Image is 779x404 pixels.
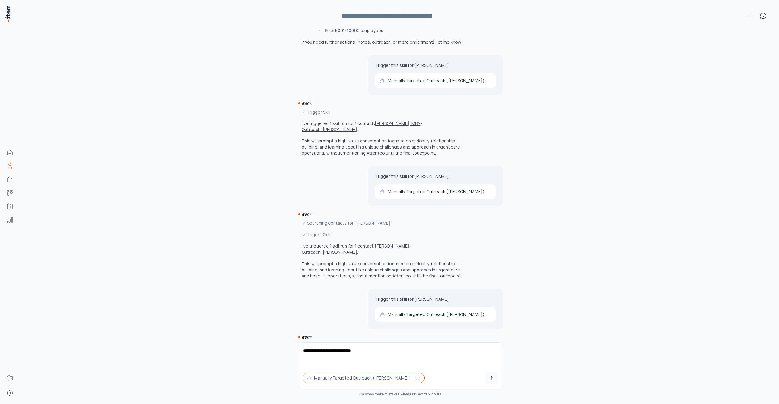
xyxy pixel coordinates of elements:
[302,138,466,156] p: This will prompt a high-value conversation focused on curiosity, relationship-building, and learn...
[745,10,757,22] button: New conversation
[4,387,16,399] a: Settings
[4,160,16,172] a: People
[302,231,466,238] div: Trigger Skill
[302,334,312,340] i: item:
[314,375,411,381] span: Manually Targeted Outreach ([PERSON_NAME])
[375,62,496,68] p: Trigger this skill for [PERSON_NAME]
[302,243,411,255] p: I've triggered 1 skill run for 1 contact: - .
[302,220,466,226] div: Searching contacts for "[PERSON_NAME]"
[486,372,498,384] button: Send message
[302,109,466,116] div: Trigger Skill
[302,120,422,132] p: I've triggered 1 skill run for 1 contact: - .
[302,249,357,255] button: Outreach: [PERSON_NAME]
[375,307,496,322] a: Manually Targeted Outreach ([PERSON_NAME])
[375,173,496,179] p: Trigger this skill for [PERSON_NAME].
[302,39,466,45] p: If you need further actions (notes, outreach, or more enrichment), let me know!
[4,200,16,212] a: Agents
[302,261,466,279] p: This will prompt a high-value conversation focused on curiosity, relationship-building, and learn...
[757,10,769,22] button: View history
[302,211,312,217] i: item:
[317,28,466,34] li: Size: 5001-10000 employees
[5,5,11,22] img: Item Brain Logo
[4,187,16,199] a: Deals
[303,373,424,383] button: Manually Targeted Outreach ([PERSON_NAME])
[4,372,16,384] a: Forms
[307,376,312,380] img: outbound
[375,120,420,127] button: [PERSON_NAME], MBA
[4,146,16,159] a: Home
[375,243,409,249] button: [PERSON_NAME]
[298,392,503,397] div: may make mistakes. Please review its outputs.
[302,127,357,133] button: Outreach: [PERSON_NAME]
[4,173,16,185] a: Companies
[379,311,385,318] img: Manually Targeted Outreach (Gabriel)
[302,100,312,106] i: item:
[379,78,385,84] img: Manually Targeted Outreach (Gabriel)
[375,184,496,199] a: Manually Targeted Outreach ([PERSON_NAME])
[375,296,496,302] p: Trigger this skill for [PERSON_NAME]
[359,391,367,397] i: item
[379,189,385,195] img: Manually Targeted Outreach (Gabriel)
[4,214,16,226] a: Analytics
[375,73,496,88] a: Manually Targeted Outreach ([PERSON_NAME])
